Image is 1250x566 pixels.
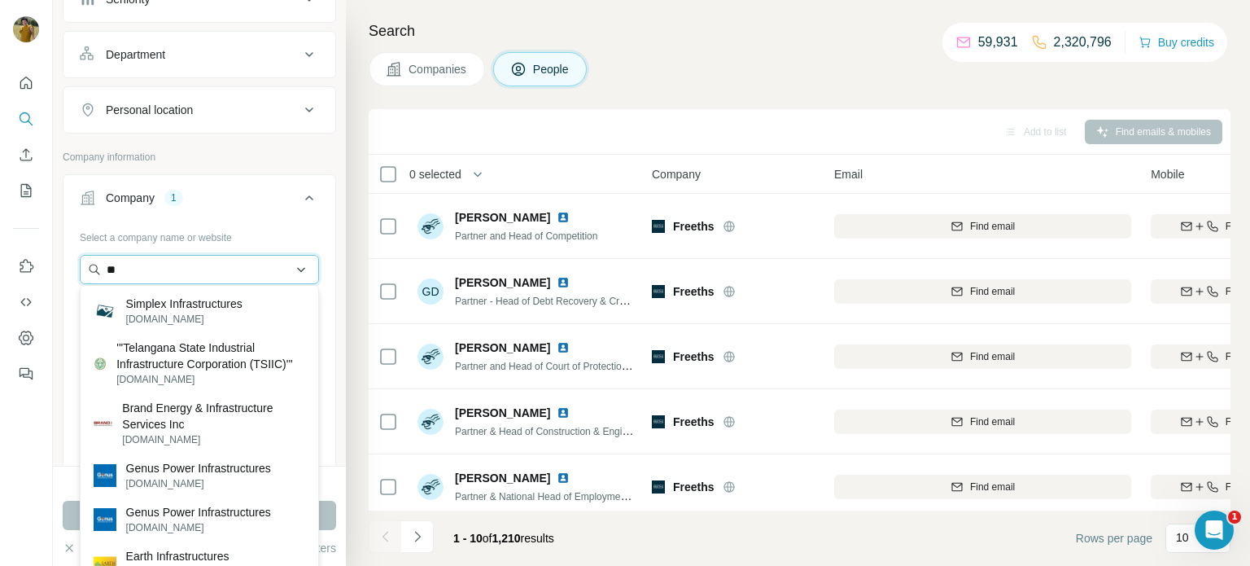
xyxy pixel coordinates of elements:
span: Partner & Head of Construction & Engineering - [GEOGRAPHIC_DATA] [455,424,765,437]
span: 1 [1228,511,1241,524]
img: Avatar [417,213,444,239]
p: 10 [1176,529,1189,546]
div: 1 [164,191,183,205]
div: Department [106,46,165,63]
img: Logo of Freeths [652,220,665,233]
button: Use Surfe API [13,287,39,317]
img: Logo of Freeths [652,415,665,428]
img: LinkedIn logo [557,211,570,224]
button: Find email [834,475,1131,499]
button: Find email [834,279,1131,304]
button: Use Surfe on LinkedIn [13,252,39,281]
span: Find email [970,219,1015,234]
span: Mobile [1151,166,1184,182]
button: Enrich CSV [13,140,39,169]
span: Company [652,166,701,182]
p: Company information [63,150,336,165]
span: [PERSON_NAME] [455,340,550,356]
img: LinkedIn logo [557,406,570,419]
span: Find email [970,349,1015,364]
img: LinkedIn logo [557,276,570,289]
img: Genus Power Infrastructures [94,464,116,487]
button: Quick start [13,68,39,98]
img: Brand Energy & Infrastructure Services Inc [94,415,113,434]
span: 0 selected [409,166,461,182]
span: Partner and Head of Court of Protection ([GEOGRAPHIC_DATA]) at Freeths LLP [455,359,805,372]
p: [DOMAIN_NAME] [122,432,305,447]
button: Dashboard [13,323,39,353]
p: Simplex Infrastructures [126,296,243,312]
span: [PERSON_NAME] [455,405,550,421]
div: Company [106,190,155,206]
div: Personal location [106,102,193,118]
img: LinkedIn logo [557,472,570,485]
p: [DOMAIN_NAME] [126,520,271,535]
span: Find email [970,415,1015,429]
img: Logo of Freeths [652,480,665,494]
div: GD [417,279,444,305]
button: My lists [13,176,39,205]
span: Companies [409,61,468,77]
span: Freeths [673,218,715,235]
span: Freeths [673,283,715,300]
img: Avatar [13,16,39,42]
span: Partner - Head of Debt Recovery & Creditor Services [455,294,684,307]
button: Buy credits [1139,31,1214,54]
img: Avatar [417,474,444,500]
span: People [533,61,570,77]
span: 1 - 10 [453,532,483,545]
span: Freeths [673,414,715,430]
button: Navigate to next page [401,520,434,553]
button: Personal location [63,90,335,129]
button: Find email [834,214,1131,239]
iframe: Intercom live chat [1195,511,1234,550]
p: [DOMAIN_NAME] [126,476,271,491]
img: Logo of Freeths [652,285,665,298]
span: results [453,532,554,545]
p: [DOMAIN_NAME] [116,372,305,387]
p: Genus Power Infrastructures [126,460,271,476]
span: Freeths [673,349,715,365]
p: Genus Power Infrastructures [126,504,271,520]
h4: Search [369,20,1230,42]
span: Find email [970,480,1015,494]
button: Department [63,35,335,74]
p: Brand Energy & Infrastructure Services Inc [122,400,305,432]
span: Partner & National Head of Employment, Pensions & Immigration [455,489,737,502]
button: Search [13,104,39,134]
span: Freeths [673,479,715,495]
img: Logo of Freeths [652,350,665,363]
button: Clear [63,540,109,556]
span: Rows per page [1076,530,1152,546]
span: [PERSON_NAME] [455,209,550,226]
button: Feedback [13,359,39,388]
button: Find email [834,410,1131,434]
img: Avatar [417,409,444,435]
span: Email [834,166,863,182]
img: Avatar [417,344,444,370]
p: Earth Infrastructures [126,548,229,564]
img: '''Telangana State Industrial Infrastructure Corporation (TSIIC)''' [94,357,107,371]
p: '''Telangana State Industrial Infrastructure Corporation (TSIIC)''' [116,340,305,372]
div: Select a company name or website [80,224,319,245]
span: Find email [970,284,1015,299]
span: 1,210 [492,532,521,545]
span: [PERSON_NAME] [455,470,550,486]
img: LinkedIn logo [557,341,570,354]
span: of [483,532,492,545]
img: Genus Power Infrastructures [94,508,116,531]
img: Simplex Infrastructures [94,300,116,322]
button: Find email [834,344,1131,369]
p: 2,320,796 [1054,33,1112,52]
span: Partner and Head of Competition [455,230,597,242]
button: Company1 [63,178,335,224]
p: [DOMAIN_NAME] [126,312,243,327]
span: [PERSON_NAME] [455,274,550,291]
p: 59,931 [978,33,1018,52]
